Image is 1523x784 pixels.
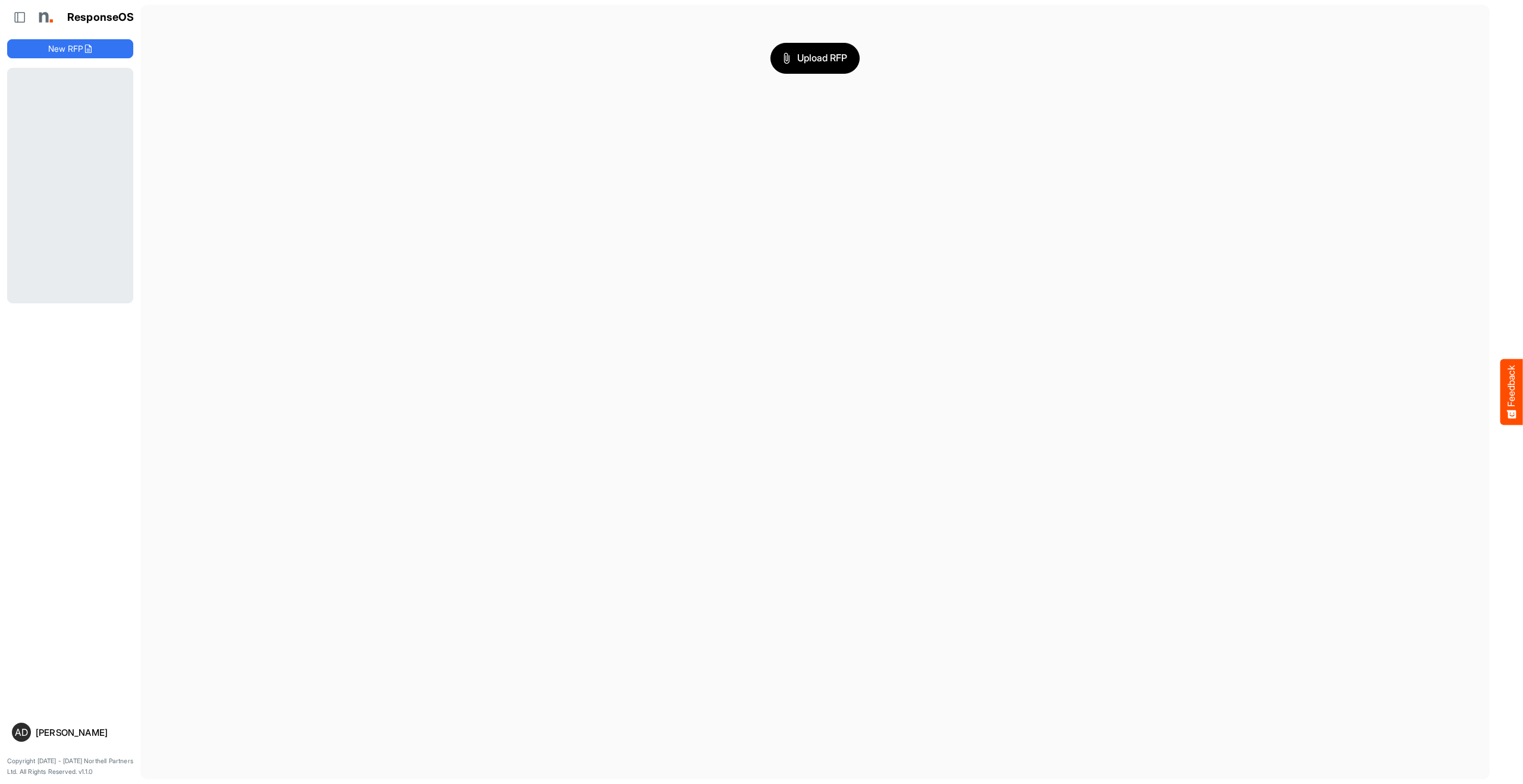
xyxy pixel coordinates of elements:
[770,43,860,74] button: Upload RFP
[1500,359,1523,425] button: Feedback
[783,51,847,66] span: Upload RFP
[15,727,28,737] span: AD
[7,39,133,58] button: New RFP
[7,68,133,303] div: Loading...
[33,5,57,29] img: Northell
[67,11,134,24] h1: ResponseOS
[7,756,133,777] p: Copyright [DATE] - [DATE] Northell Partners Ltd. All Rights Reserved. v1.1.0
[36,728,129,737] div: [PERSON_NAME]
